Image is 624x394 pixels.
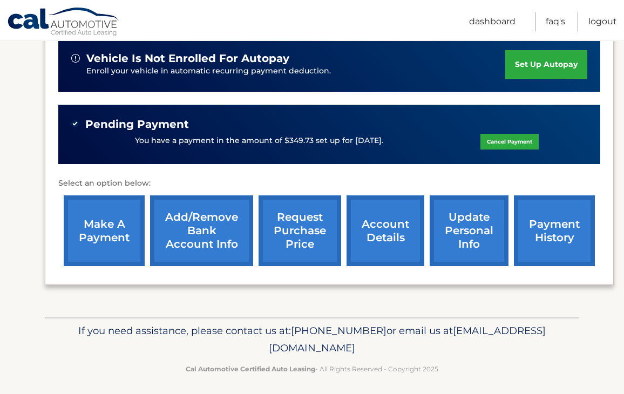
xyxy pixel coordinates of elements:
[52,363,572,375] p: - All Rights Reserved - Copyright 2025
[514,195,595,266] a: payment history
[52,322,572,357] p: If you need assistance, please contact us at: or email us at
[469,12,516,31] a: Dashboard
[588,12,617,31] a: Logout
[347,195,424,266] a: account details
[546,12,565,31] a: FAQ's
[430,195,508,266] a: update personal info
[480,134,539,150] a: Cancel Payment
[135,135,383,147] p: You have a payment in the amount of $349.73 set up for [DATE].
[71,120,79,127] img: check-green.svg
[71,54,80,63] img: alert-white.svg
[7,7,120,38] a: Cal Automotive
[291,324,386,337] span: [PHONE_NUMBER]
[186,365,315,373] strong: Cal Automotive Certified Auto Leasing
[86,52,289,65] span: vehicle is not enrolled for autopay
[64,195,145,266] a: make a payment
[505,50,587,79] a: set up autopay
[85,118,189,131] span: Pending Payment
[86,65,505,77] p: Enroll your vehicle in automatic recurring payment deduction.
[269,324,546,354] span: [EMAIL_ADDRESS][DOMAIN_NAME]
[259,195,341,266] a: request purchase price
[58,177,600,190] p: Select an option below:
[150,195,253,266] a: Add/Remove bank account info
